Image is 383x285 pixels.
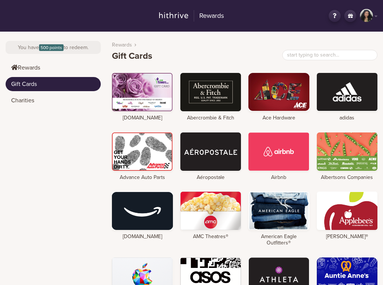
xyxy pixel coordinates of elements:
h4: Abercrombie & Fitch [180,115,241,121]
h1: Gift Cards [112,51,152,62]
a: Rewards [6,61,101,75]
h4: Advance Auto Parts [112,174,173,181]
a: Advance Auto Parts [112,132,173,181]
h2: Rewards [194,10,224,22]
h4: Albertsons Companies [317,174,378,181]
a: Rewards [112,41,132,49]
a: Aéropostale [180,132,241,181]
a: Albertsons Companies [317,132,378,181]
a: [DOMAIN_NAME] [112,73,173,121]
a: AMC Theatres® [180,192,241,240]
h4: AMC Theatres® [180,234,241,240]
a: American Eagle Outfitters® [248,192,309,246]
a: Abercrombie & Fitch [180,73,241,121]
a: Gift Cards [6,77,101,91]
a: [DOMAIN_NAME] [112,192,173,240]
h4: Aéropostale [180,174,241,181]
h4: [DOMAIN_NAME] [112,234,173,240]
a: Ace Hardware [248,73,309,121]
img: hithrive-logo.9746416d.svg [159,12,189,18]
h4: American Eagle Outfitters® [248,234,309,246]
div: You have to redeem. [6,41,101,54]
input: start typing to search... [282,50,377,60]
a: adidas [317,73,378,121]
h4: [PERSON_NAME]® [317,234,378,240]
a: Rewards [154,9,229,23]
a: Airbnb [248,132,309,181]
h4: Airbnb [248,174,309,181]
a: [PERSON_NAME]® [317,192,378,240]
h4: adidas [317,115,378,121]
h4: Ace Hardware [248,115,309,121]
span: 500 points [39,44,64,51]
a: Charities [6,93,101,108]
h4: [DOMAIN_NAME] [112,115,173,121]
